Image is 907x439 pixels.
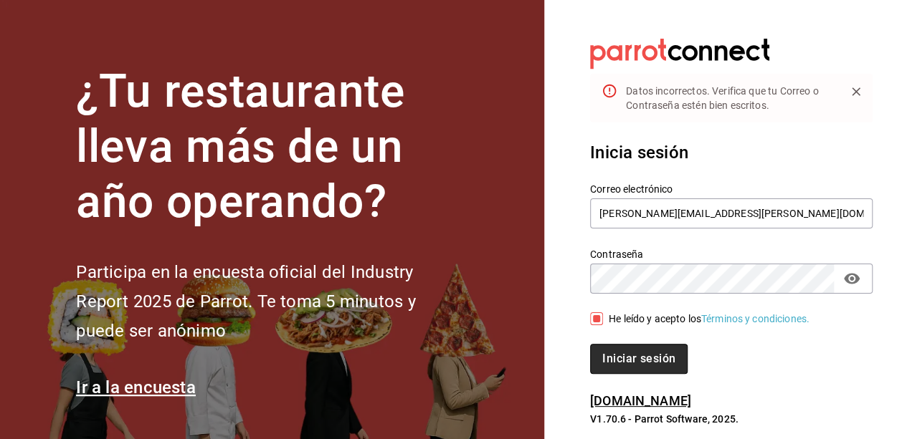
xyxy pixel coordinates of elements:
button: Iniciar sesión [590,344,688,374]
a: Términos y condiciones. [701,313,809,324]
label: Contraseña [590,249,873,259]
button: passwordField [840,266,864,291]
h2: Participa en la encuesta oficial del Industry Report 2025 de Parrot. Te toma 5 minutos y puede se... [76,258,463,345]
a: Ir a la encuesta [76,377,196,397]
h1: ¿Tu restaurante lleva más de un año operando? [76,64,463,229]
div: He leído y acepto los [609,312,809,327]
p: V1.70.6 - Parrot Software, 2025. [590,412,873,426]
input: Ingresa tu correo electrónico [590,198,873,228]
a: [DOMAIN_NAME] [590,393,691,408]
label: Correo electrónico [590,184,873,194]
h3: Inicia sesión [590,140,873,165]
button: Close [845,81,867,102]
div: Datos incorrectos. Verifica que tu Correo o Contraseña estén bien escritos. [626,78,834,118]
